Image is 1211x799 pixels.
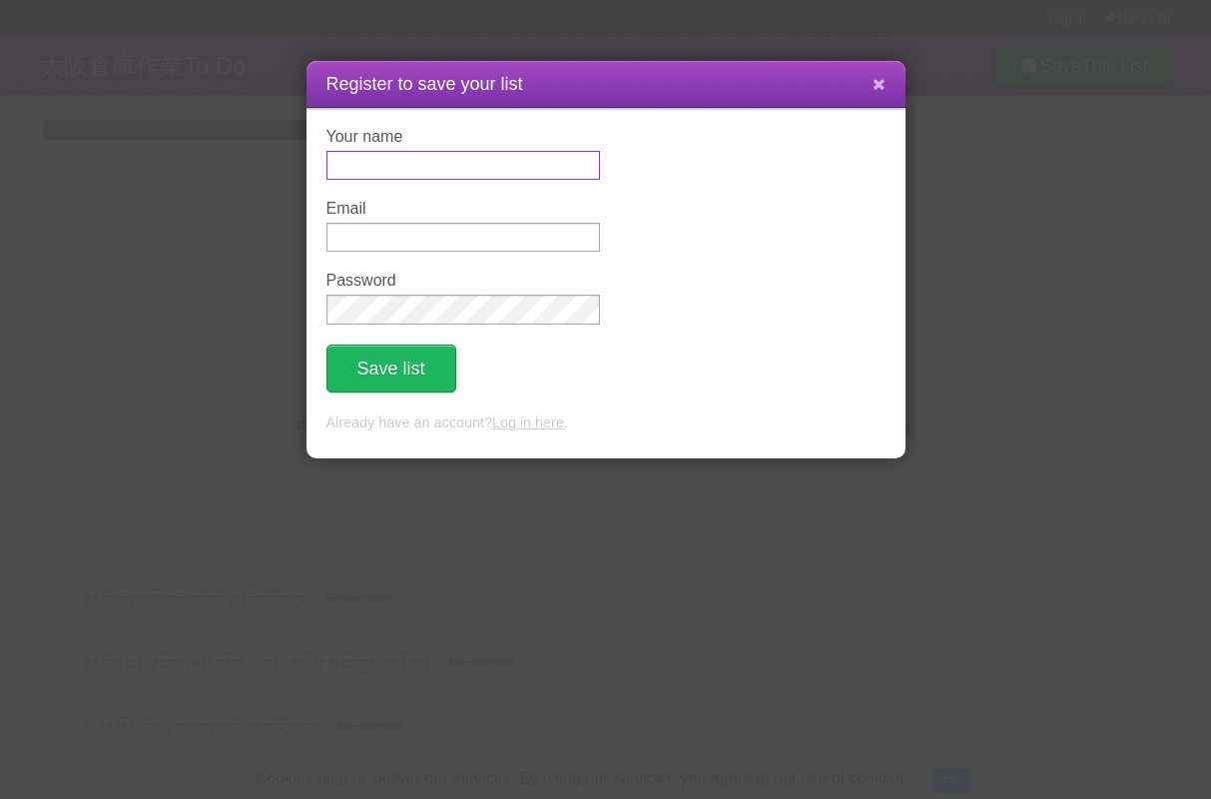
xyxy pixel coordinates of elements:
[326,128,600,146] label: Your name
[326,272,600,290] label: Password
[326,71,886,98] h1: Register to save your list
[326,412,886,434] p: Already have an account? .
[326,345,456,393] button: Save list
[326,200,600,218] label: Email
[492,414,564,430] a: Log in here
